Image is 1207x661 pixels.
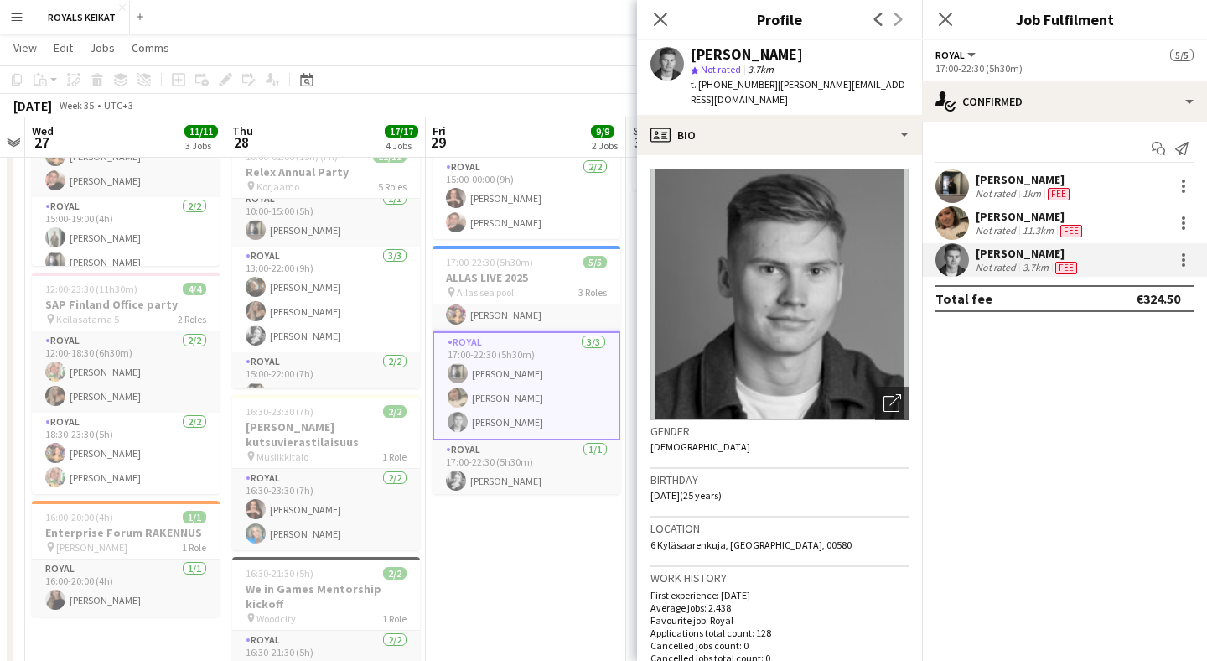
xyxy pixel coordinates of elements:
[178,313,206,325] span: 2 Roles
[232,581,420,612] h3: We in Games Mentorship kickoff
[875,387,909,420] div: Open photos pop-in
[650,614,909,627] p: Favourite job: Royal
[633,123,651,138] span: Sat
[433,158,620,239] app-card-role: Royal2/215:00-00:00 (9h)[PERSON_NAME][PERSON_NAME]
[104,99,133,112] div: UTC+3
[55,99,97,112] span: Week 35
[976,224,1019,237] div: Not rated
[637,115,922,155] div: Bio
[1052,261,1080,274] div: Crew has different fees then in role
[976,172,1073,187] div: [PERSON_NAME]
[32,525,220,540] h3: Enterprise Forum RAKENNUS
[1055,262,1077,274] span: Fee
[744,63,777,75] span: 3.7km
[1019,261,1052,274] div: 3.7km
[433,123,446,138] span: Fri
[34,1,130,34] button: ROYALS KEIKAT
[90,40,115,55] span: Jobs
[592,139,618,152] div: 2 Jobs
[976,209,1085,224] div: [PERSON_NAME]
[691,47,803,62] div: [PERSON_NAME]
[246,405,313,418] span: 16:30-23:30 (7h)
[382,612,407,625] span: 1 Role
[650,424,909,439] h3: Gender
[922,81,1207,122] div: Confirmed
[47,37,80,59] a: Edit
[583,256,607,268] span: 5/5
[650,601,909,614] p: Average jobs: 2.438
[32,413,220,494] app-card-role: Royal2/218:30-23:30 (5h)[PERSON_NAME][PERSON_NAME]
[433,270,620,285] h3: ALLAS LIVE 2025
[650,570,909,586] h3: Work history
[578,286,607,299] span: 3 Roles
[45,283,137,295] span: 12:00-23:30 (11h30m)
[1057,224,1085,237] div: Crew has different fees then in role
[256,180,299,193] span: Korjaamo
[976,261,1019,274] div: Not rated
[1044,187,1073,200] div: Crew has different fees then in role
[650,169,909,420] img: Crew avatar or photo
[650,639,909,652] p: Cancelled jobs count: 0
[54,40,73,55] span: Edit
[935,49,978,61] button: Royal
[184,125,218,138] span: 11/11
[56,313,119,325] span: Keilasatama 5
[183,511,206,523] span: 1/1
[32,560,220,617] app-card-role: Royal1/116:00-20:00 (4h)[PERSON_NAME]
[446,256,533,268] span: 17:00-22:30 (5h30m)
[29,133,54,152] span: 27
[232,395,420,550] app-job-card: 16:30-23:30 (7h)2/2[PERSON_NAME] kutsuvierastilaisuus Musiikkitalo1 RoleRoyal2/216:30-23:30 (7h)[...
[232,123,253,138] span: Thu
[232,190,420,247] app-card-role: Royal1/110:00-15:00 (5h)[PERSON_NAME]
[650,489,722,502] span: [DATE] (25 years)
[125,37,176,59] a: Comms
[433,331,620,440] app-card-role: Royal3/317:00-22:30 (5h30m)[PERSON_NAME][PERSON_NAME][PERSON_NAME]
[185,139,217,152] div: 3 Jobs
[430,133,446,152] span: 29
[1170,49,1194,61] span: 5/5
[83,37,122,59] a: Jobs
[232,469,420,550] app-card-role: Royal2/216:30-23:30 (7h)[PERSON_NAME][PERSON_NAME]
[650,440,750,453] span: [DEMOGRAPHIC_DATA]
[183,283,206,295] span: 4/4
[922,8,1207,30] h3: Job Fulfilment
[650,472,909,487] h3: Birthday
[32,123,54,138] span: Wed
[385,125,418,138] span: 17/17
[935,290,992,307] div: Total fee
[433,440,620,497] app-card-role: Royal1/117:00-22:30 (5h30m)[PERSON_NAME]
[32,331,220,413] app-card-role: Royal2/212:00-18:30 (6h30m)[PERSON_NAME][PERSON_NAME]
[32,197,220,278] app-card-role: Royal2/215:00-19:00 (4h)[PERSON_NAME][PERSON_NAME]
[457,286,514,299] span: Allas sea pool
[256,612,296,625] span: Woodcity
[1048,188,1070,200] span: Fee
[383,567,407,580] span: 2/2
[633,133,821,190] app-card-role: Royal1/118:30-22:30 (4h)[PERSON_NAME]
[13,40,37,55] span: View
[32,297,220,312] h3: SAP Finland Office party
[232,164,420,180] h3: Relex Annual Party
[1060,225,1082,237] span: Fee
[13,97,52,114] div: [DATE]
[650,627,909,639] p: Applications total count: 128
[1019,187,1044,200] div: 1km
[650,589,909,601] p: First experience: [DATE]
[7,37,44,59] a: View
[386,139,417,152] div: 4 Jobs
[383,405,407,418] span: 2/2
[230,133,253,152] span: 28
[1136,290,1180,307] div: €324.50
[232,247,420,352] app-card-role: Royal3/313:00-22:00 (9h)[PERSON_NAME][PERSON_NAME][PERSON_NAME]
[32,273,220,494] app-job-card: 12:00-23:30 (11h30m)4/4SAP Finland Office party Keilasatama 52 RolesRoyal2/212:00-18:30 (6h30m)[P...
[691,78,778,91] span: t. [PHONE_NUMBER]
[56,541,127,554] span: [PERSON_NAME]
[691,78,905,106] span: | [PERSON_NAME][EMAIL_ADDRESS][DOMAIN_NAME]
[637,8,922,30] h3: Profile
[232,140,420,388] div: 10:00-01:00 (15h) (Fri)12/12Relex Annual Party Korjaamo5 RolesRoyal1/110:00-15:00 (5h)[PERSON_NAM...
[976,246,1080,261] div: [PERSON_NAME]
[591,125,614,138] span: 9/9
[232,352,420,434] app-card-role: Royal2/215:00-22:00 (7h)[PERSON_NAME]
[1019,224,1057,237] div: 11.3km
